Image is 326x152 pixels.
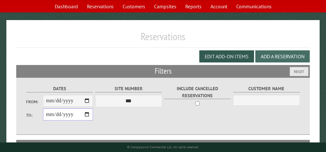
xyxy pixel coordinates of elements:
label: Dates [26,85,93,92]
small: © Campground Commander LLC. All rights reserved. [127,145,199,149]
button: Edit Add-on Items [199,50,254,62]
th: Site [19,140,37,151]
a: Communications [232,0,275,12]
a: Dashboard [51,0,82,12]
a: Reports [181,0,205,12]
a: Account [207,0,231,12]
th: Due [255,140,282,151]
a: Customers [119,0,149,12]
th: Total [229,140,255,151]
th: Camper Details [102,140,158,151]
th: Dates [37,140,102,151]
label: Site Number [95,85,162,92]
th: Edit [282,140,310,151]
a: Reservations [83,0,117,12]
label: Customer Name [233,85,300,92]
th: Customer [158,140,229,151]
label: Include Cancelled Reservations [164,85,231,99]
button: Reset [290,67,308,76]
button: Add a Reservation [255,50,310,62]
a: Campsites [150,0,180,12]
h2: Filters [16,65,310,77]
label: From: [26,99,43,105]
label: To: [26,112,43,118]
h1: Reservations [16,30,310,48]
